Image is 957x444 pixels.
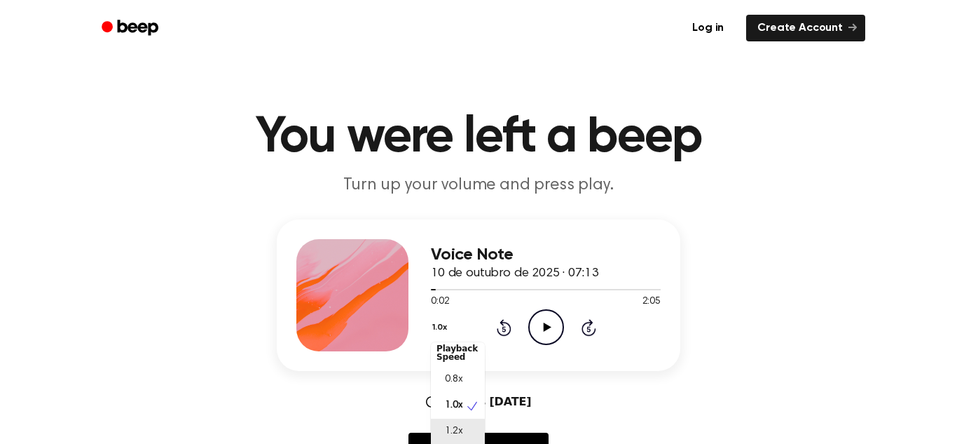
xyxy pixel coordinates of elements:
span: 1.0x [445,398,462,413]
div: Playback Speed [431,339,485,367]
span: 0.8x [445,372,462,387]
button: 1.0x [431,316,452,339]
span: 1.2x [445,424,462,439]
